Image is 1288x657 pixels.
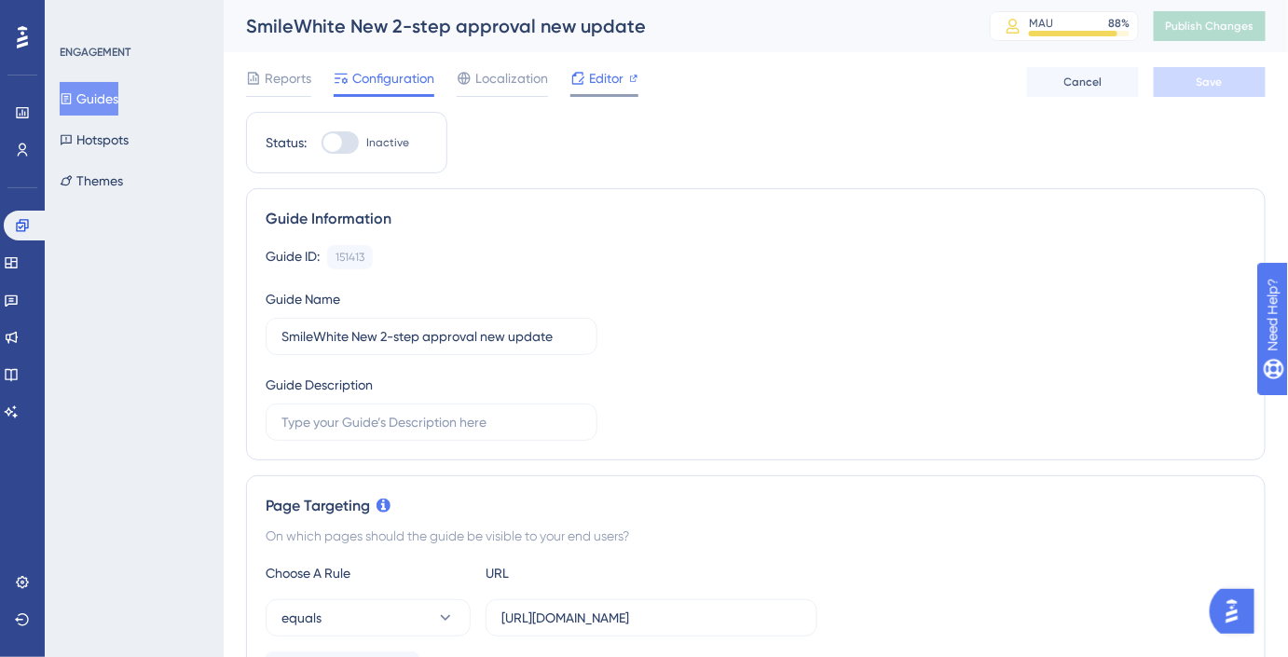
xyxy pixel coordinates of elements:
input: Type your Guide’s Description here [281,412,582,432]
span: Cancel [1064,75,1103,89]
div: Guide Name [266,288,340,310]
span: Reports [265,67,311,89]
input: yourwebsite.com/path [501,608,802,628]
div: MAU [1029,16,1053,31]
div: Guide Information [266,208,1246,230]
div: URL [486,562,691,584]
span: Publish Changes [1165,19,1254,34]
button: Save [1154,67,1266,97]
button: Publish Changes [1154,11,1266,41]
span: Need Help? [44,5,116,27]
span: equals [281,607,322,629]
button: Cancel [1027,67,1139,97]
span: Inactive [366,135,409,150]
div: 151413 [336,250,364,265]
span: Editor [589,67,623,89]
div: Status: [266,131,307,154]
span: Save [1197,75,1223,89]
div: Choose A Rule [266,562,471,584]
input: Type your Guide’s Name here [281,326,582,347]
span: Localization [475,67,548,89]
div: SmileWhite New 2-step approval new update [246,13,943,39]
div: Guide Description [266,374,373,396]
div: 88 % [1108,16,1130,31]
iframe: UserGuiding AI Assistant Launcher [1210,583,1266,639]
button: Themes [60,164,123,198]
div: Guide ID: [266,245,320,269]
div: Page Targeting [266,495,1246,517]
button: Hotspots [60,123,129,157]
div: On which pages should the guide be visible to your end users? [266,525,1246,547]
button: Guides [60,82,118,116]
div: ENGAGEMENT [60,45,130,60]
button: equals [266,599,471,636]
span: Configuration [352,67,434,89]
